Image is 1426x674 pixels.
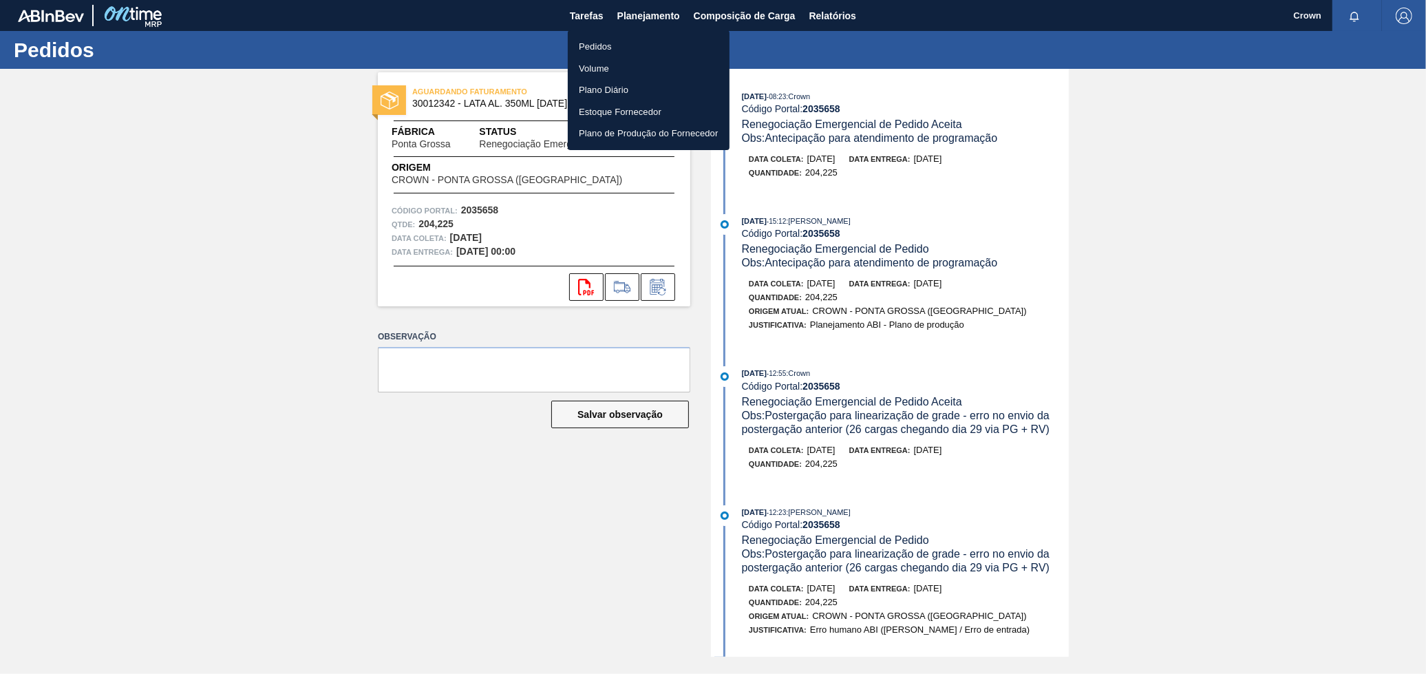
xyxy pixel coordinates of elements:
a: Pedidos [568,36,730,58]
a: Volume [568,58,730,80]
a: Estoque Fornecedor [568,101,730,123]
a: Plano Diário [568,79,730,101]
a: Plano de Produção do Fornecedor [568,123,730,145]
